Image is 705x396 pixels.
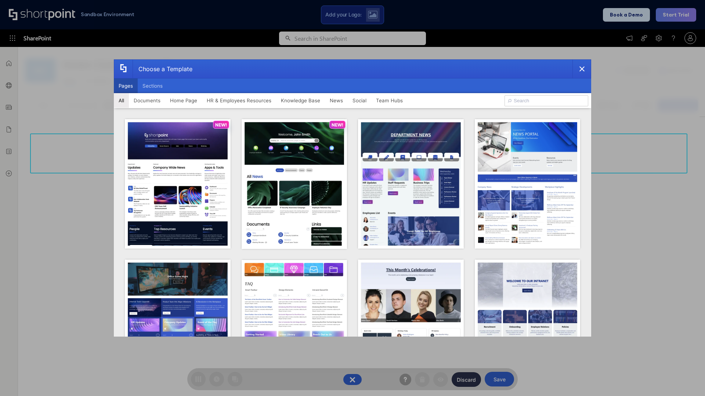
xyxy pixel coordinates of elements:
div: template selector [114,59,591,337]
button: Pages [114,78,138,93]
button: Social [348,93,371,108]
button: All [114,93,129,108]
p: NEW! [215,122,227,128]
iframe: Chat Widget [668,361,705,396]
button: Sections [138,78,167,93]
button: Team Hubs [371,93,408,108]
button: Knowledge Base [276,93,325,108]
button: Home Page [165,93,202,108]
button: Documents [129,93,165,108]
button: HR & Employees Resources [202,93,276,108]
div: Choose a Template [133,60,192,78]
input: Search [505,95,588,106]
button: News [325,93,348,108]
p: NEW! [332,122,343,128]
